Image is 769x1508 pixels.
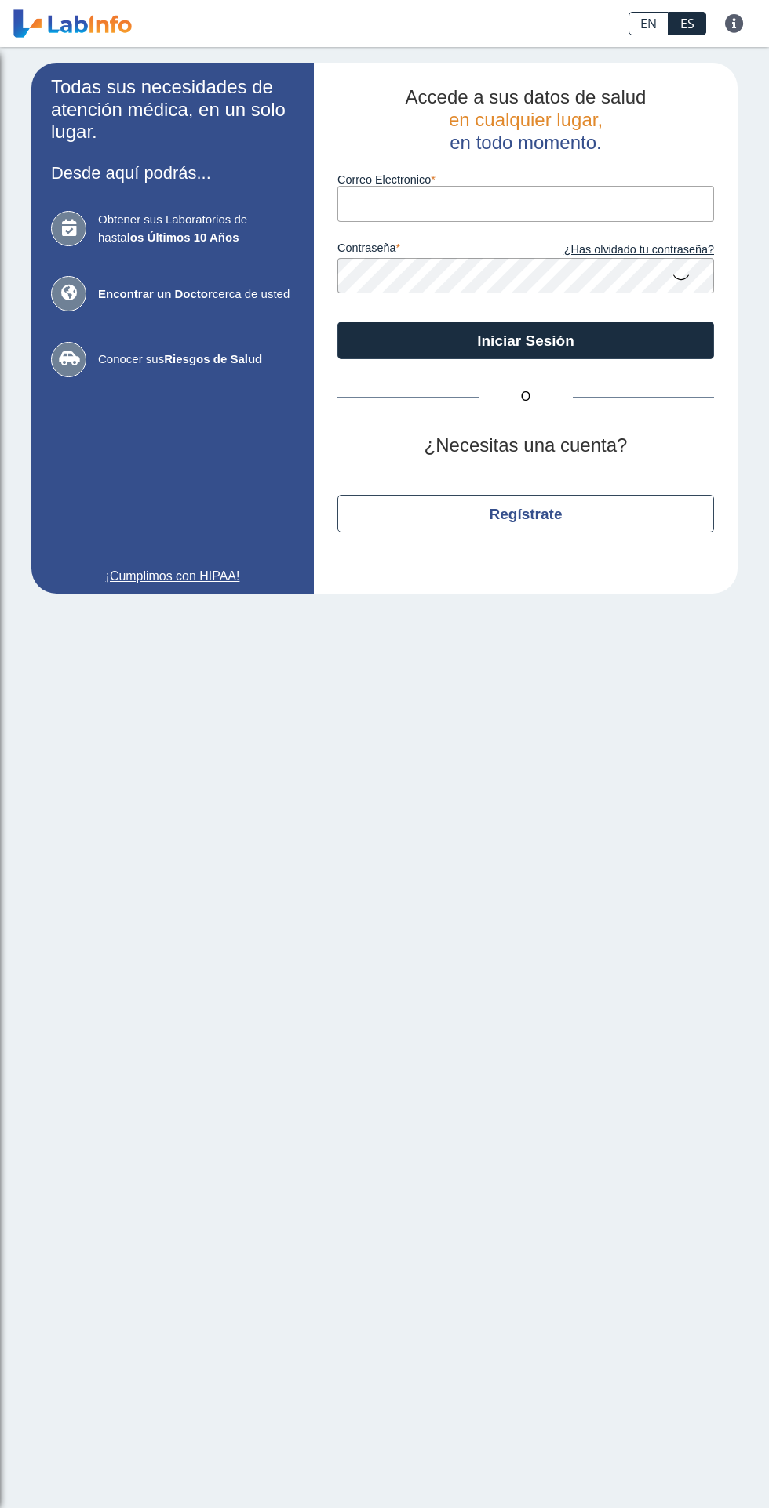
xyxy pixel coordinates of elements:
a: EN [629,12,669,35]
span: Obtener sus Laboratorios de hasta [98,211,294,246]
span: O [479,387,573,406]
a: ES [669,12,706,35]
span: Accede a sus datos de salud [406,86,647,107]
h3: Desde aquí podrás... [51,163,294,183]
button: Iniciar Sesión [337,322,714,359]
h2: Todas sus necesidades de atención médica, en un solo lugar. [51,76,294,144]
a: ¿Has olvidado tu contraseña? [526,242,714,259]
a: ¡Cumplimos con HIPAA! [51,567,294,586]
b: Riesgos de Salud [164,352,262,365]
span: en todo momento. [450,132,601,153]
span: en cualquier lugar, [449,109,603,130]
b: los Últimos 10 Años [127,231,239,244]
label: contraseña [337,242,526,259]
span: cerca de usted [98,285,294,303]
button: Regístrate [337,495,714,532]
b: Encontrar un Doctor [98,287,213,300]
span: Conocer sus [98,351,294,369]
h2: ¿Necesitas una cuenta? [337,434,714,457]
label: Correo Electronico [337,173,714,186]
